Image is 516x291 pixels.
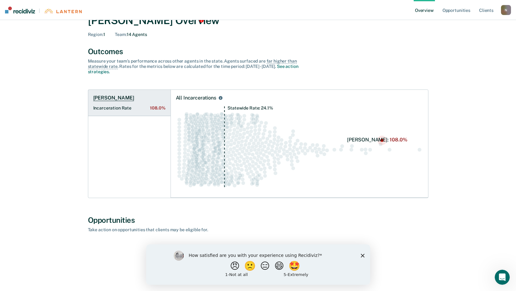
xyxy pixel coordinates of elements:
[115,32,147,37] div: 14 Agents
[88,14,428,27] div: [PERSON_NAME] Overview
[176,95,216,101] div: All Incarcerations
[501,5,511,15] button: N
[5,7,82,13] a: |
[150,105,165,111] span: 108.0%
[88,216,428,225] div: Opportunities
[88,59,307,74] div: Measure your team’s performance across other agent s in the state. Agent s surfaced are . Rates f...
[217,95,224,101] button: All Incarcerations
[88,32,103,37] span: Region :
[35,8,44,13] span: |
[44,9,82,13] img: Lantern
[199,18,204,23] div: Tooltip anchor
[88,59,297,69] span: far higher than statewide rate
[146,244,370,285] iframe: Survey by Kim from Recidiviz
[88,227,307,232] div: Take action on opportunities that clients may be eligible for.
[88,32,105,37] div: 1
[88,47,428,56] div: Outcomes
[495,270,510,285] iframe: Intercom live chat
[93,105,166,111] h2: Incarceration Rate
[88,90,171,116] a: [PERSON_NAME]Incarceration Rate108.0%
[176,106,423,193] div: Swarm plot of all incarceration rates in the state for ALL caseloads, highlighting values of 108....
[93,95,134,101] h1: [PERSON_NAME]
[115,32,126,37] span: Team :
[5,7,35,13] img: Recidiviz
[227,105,273,110] tspan: Statewide Rate: 24.1%
[88,64,299,74] a: See action strategies.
